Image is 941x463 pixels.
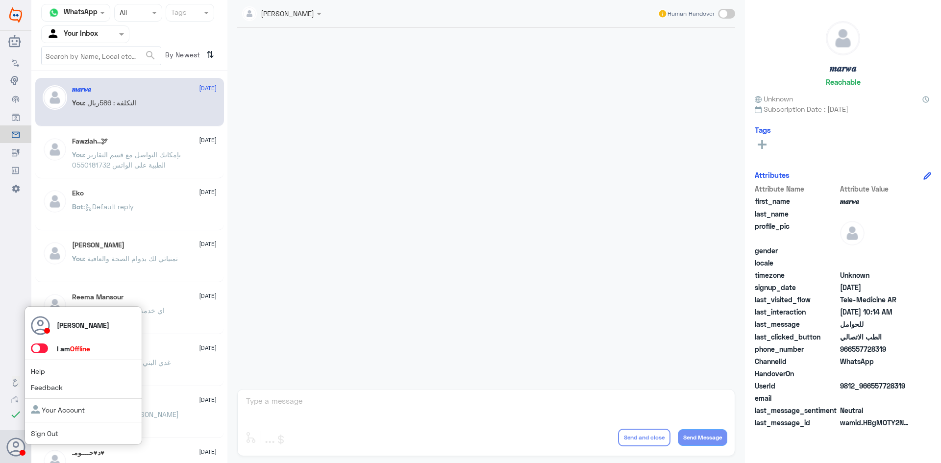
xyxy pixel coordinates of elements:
[840,270,911,280] span: Unknown
[70,344,90,353] span: Offline
[72,150,84,159] span: You
[678,429,727,446] button: Send Message
[43,241,67,266] img: defaultAdmin.png
[830,63,857,74] h5: 𝒎𝒂𝒓𝒘𝒂
[10,409,22,420] i: check
[840,405,911,415] span: 0
[840,368,911,379] span: null
[57,320,109,330] p: [PERSON_NAME]
[840,221,865,245] img: defaultAdmin.png
[840,417,911,428] span: wamid.HBgMOTY2NTU3NzI4MzE5FQIAEhgUM0E5RTVFNEQyREI4NEEyRjZEN0MA
[840,344,911,354] span: 966557728319
[31,429,58,438] a: Sign Out
[170,7,187,20] div: Tags
[72,293,124,301] h5: Reema Mansour
[755,125,771,134] h6: Tags
[826,22,860,55] img: defaultAdmin.png
[72,241,124,249] h5: Mohammed ALRASHED
[199,447,217,456] span: [DATE]
[840,184,911,194] span: Attribute Value
[83,202,134,211] span: : Default reply
[755,171,790,179] h6: Attributes
[199,84,217,93] span: [DATE]
[72,137,108,146] h5: Fawziah..🕊
[840,319,911,329] span: للحوامل
[43,85,67,110] img: defaultAdmin.png
[840,393,911,403] span: null
[145,48,156,64] button: search
[199,343,217,352] span: [DATE]
[755,258,838,268] span: locale
[72,98,84,107] span: You
[755,344,838,354] span: phone_number
[145,49,156,61] span: search
[42,47,161,65] input: Search by Name, Local etc…
[755,282,838,292] span: signup_date
[43,189,67,214] img: defaultAdmin.png
[161,47,202,66] span: By Newest
[199,188,217,196] span: [DATE]
[47,5,61,20] img: whatsapp.png
[755,221,838,244] span: profile_pic
[840,258,911,268] span: null
[755,393,838,403] span: email
[755,381,838,391] span: UserId
[755,405,838,415] span: last_message_sentiment
[72,202,83,211] span: Bot
[43,293,67,317] img: defaultAdmin.png
[755,307,838,317] span: last_interaction
[755,104,931,114] span: Subscription Date : [DATE]
[199,395,217,404] span: [DATE]
[31,383,63,391] a: Feedback
[72,85,91,94] h5: 𝒎𝒂𝒓𝒘𝒂
[755,184,838,194] span: Attribute Name
[199,292,217,300] span: [DATE]
[755,270,838,280] span: timezone
[840,196,911,206] span: 𝒎𝒂𝒓𝒘𝒂
[755,356,838,366] span: ChannelId
[755,417,838,428] span: last_message_id
[755,368,838,379] span: HandoverOn
[206,47,214,63] i: ⇅
[6,438,25,456] button: Avatar
[840,332,911,342] span: الطب الاتصالي
[199,240,217,248] span: [DATE]
[72,150,181,169] span: : بإمكانك التواصل مع قسم التقارير الطبية على الواتس 0550181732
[840,356,911,366] span: 2
[840,381,911,391] span: 9812_966557728319
[826,77,861,86] h6: Reachable
[84,98,136,107] span: : التكلفة : 586ريال
[755,209,838,219] span: last_name
[72,254,84,263] span: You
[618,429,670,446] button: Send and close
[755,294,838,305] span: last_visited_flow
[840,245,911,256] span: null
[840,294,911,305] span: Tele-Medicine AR
[72,189,84,197] h5: Eko
[755,332,838,342] span: last_clicked_button
[43,137,67,162] img: defaultAdmin.png
[755,196,838,206] span: first_name
[840,282,911,292] span: 2025-09-02T07:13:55.844Z
[755,245,838,256] span: gender
[84,254,178,263] span: : تمنياتي لك بدوام الصحة والعافية
[47,27,61,42] img: yourInbox.svg
[755,94,793,104] span: Unknown
[57,344,90,353] span: I am
[72,449,105,457] h5: د♥حــــومـ♥
[9,7,22,23] img: Widebot Logo
[31,367,45,375] a: Help
[755,319,838,329] span: last_message
[840,307,911,317] span: 2025-09-02T07:14:46.427Z
[199,136,217,145] span: [DATE]
[668,9,715,18] span: Human Handover
[31,406,85,414] a: Your Account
